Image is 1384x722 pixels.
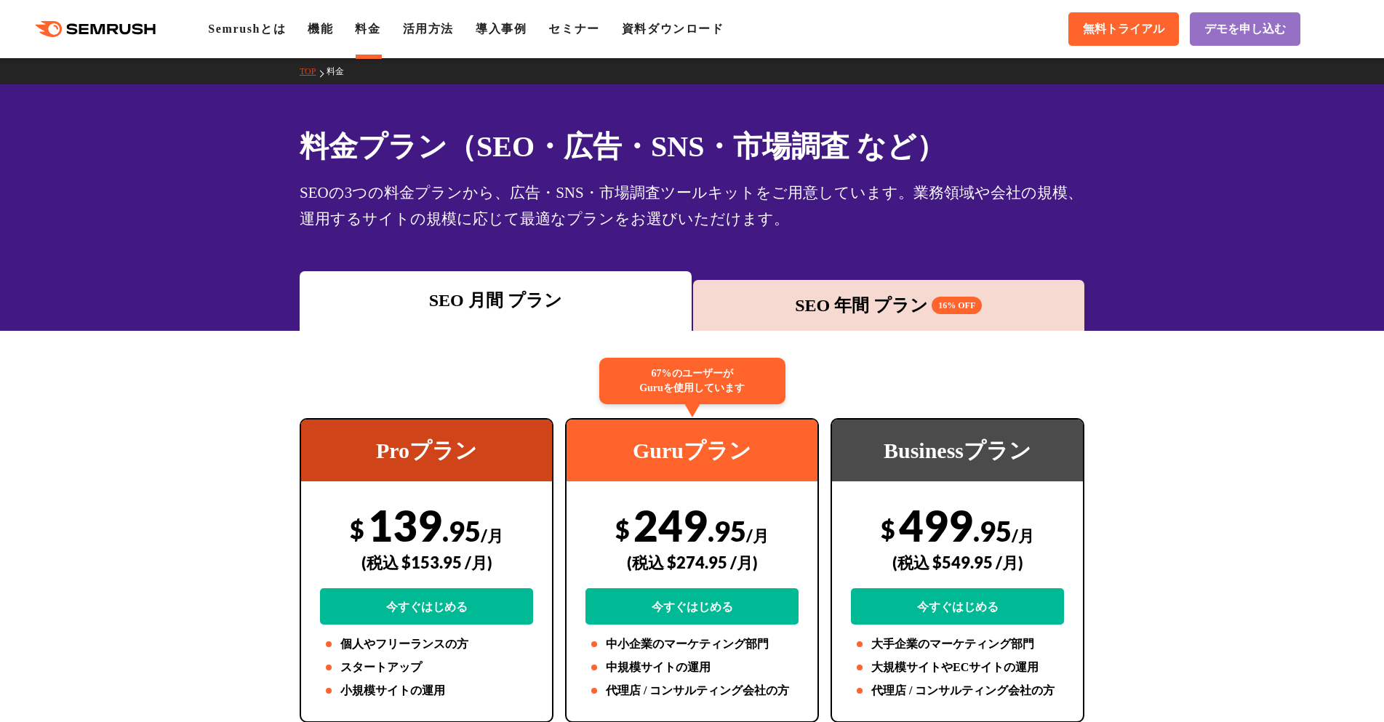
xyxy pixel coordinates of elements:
span: デモを申し込む [1204,22,1286,37]
a: デモを申し込む [1190,12,1300,46]
span: /月 [1012,526,1034,545]
span: $ [615,514,630,544]
div: (税込 $153.95 /月) [320,537,533,588]
div: 67%のユーザーが Guruを使用しています [599,358,785,404]
div: Proプラン [301,420,552,481]
span: .95 [442,514,481,547]
div: Guruプラン [567,420,817,481]
div: (税込 $549.95 /月) [851,537,1064,588]
div: SEO 月間 プラン [307,287,684,313]
li: 中規模サイトの運用 [585,659,799,676]
span: $ [350,514,364,544]
a: 機能 [308,23,333,35]
li: 個人やフリーランスの方 [320,635,533,653]
a: 活用方法 [403,23,454,35]
a: セミナー [548,23,599,35]
li: 中小企業のマーケティング部門 [585,635,799,653]
div: SEO 年間 プラン [700,292,1078,318]
span: 16% OFF [932,297,982,314]
div: 499 [851,500,1064,625]
li: 大規模サイトやECサイトの運用 [851,659,1064,676]
a: 無料トライアル [1068,12,1179,46]
div: (税込 $274.95 /月) [585,537,799,588]
a: 今すぐはじめる [585,588,799,625]
a: 導入事例 [476,23,527,35]
li: 代理店 / コンサルティング会社の方 [585,682,799,699]
div: 249 [585,500,799,625]
li: 小規模サイトの運用 [320,682,533,699]
li: 大手企業のマーケティング部門 [851,635,1064,653]
span: .95 [973,514,1012,547]
div: 139 [320,500,533,625]
a: 今すぐはじめる [320,588,533,625]
h1: 料金プラン（SEO・広告・SNS・市場調査 など） [300,125,1084,168]
span: $ [881,514,895,544]
span: 無料トライアル [1083,22,1164,37]
a: 料金 [355,23,380,35]
span: /月 [481,526,503,545]
div: SEOの3つの料金プランから、広告・SNS・市場調査ツールキットをご用意しています。業務領域や会社の規模、運用するサイトの規模に応じて最適なプランをお選びいただけます。 [300,180,1084,232]
a: 料金 [327,66,355,76]
li: 代理店 / コンサルティング会社の方 [851,682,1064,699]
a: 資料ダウンロード [622,23,724,35]
span: .95 [708,514,746,547]
a: TOP [300,66,327,76]
a: 今すぐはじめる [851,588,1064,625]
span: /月 [746,526,769,545]
div: Businessプラン [832,420,1083,481]
li: スタートアップ [320,659,533,676]
a: Semrushとは [208,23,286,35]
